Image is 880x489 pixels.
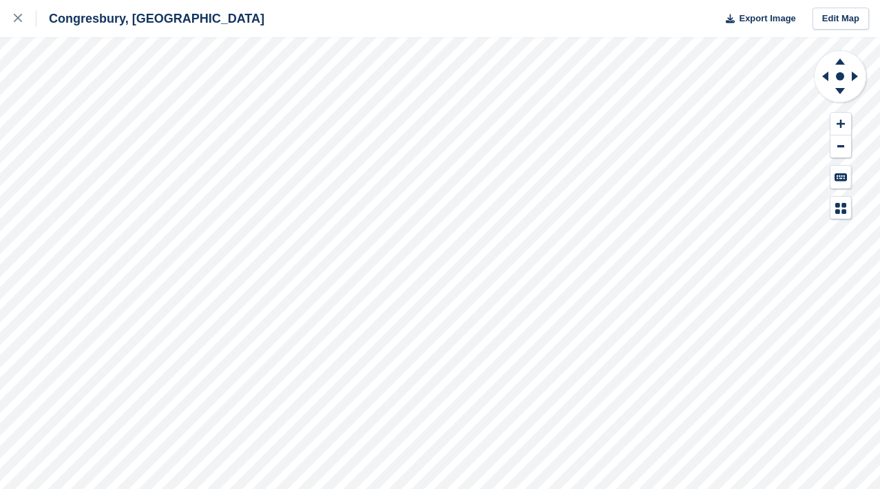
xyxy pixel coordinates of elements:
button: Zoom In [830,113,851,135]
button: Map Legend [830,197,851,219]
button: Export Image [717,8,796,30]
button: Zoom Out [830,135,851,158]
button: Keyboard Shortcuts [830,166,851,188]
div: Congresbury, [GEOGRAPHIC_DATA] [36,10,264,27]
a: Edit Map [813,8,869,30]
span: Export Image [739,12,795,25]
